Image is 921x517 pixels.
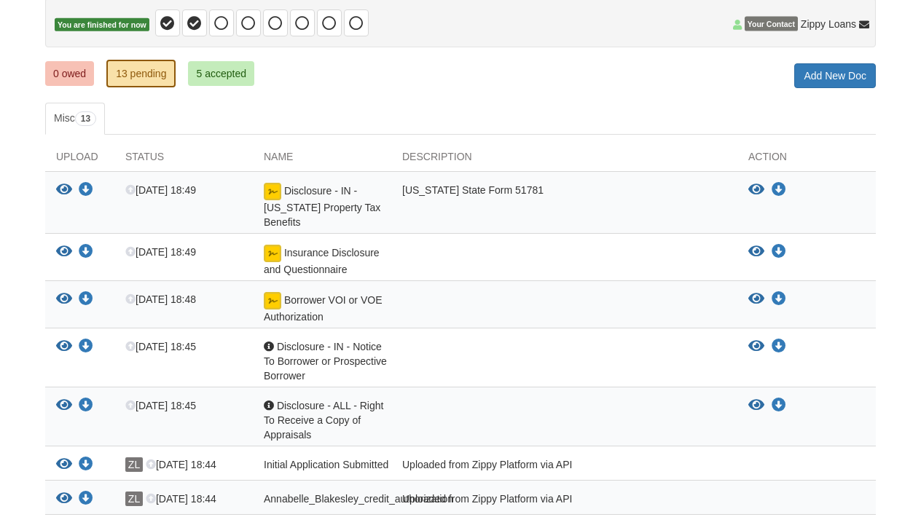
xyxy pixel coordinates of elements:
[79,400,93,412] a: Download Disclosure - ALL - Right To Receive a Copy of Appraisals
[79,294,93,306] a: Download Borrower VOI or VOE Authorization
[56,183,72,198] button: View Disclosure - IN - Indiana Property Tax Benefits
[801,17,856,31] span: Zippy Loans
[79,342,93,353] a: Download Disclosure - IN - Notice To Borrower or Prospective Borrower
[264,292,281,309] img: Document fully signed
[737,149,876,171] div: Action
[264,341,387,382] span: Disclosure - IN - Notice To Borrower or Prospective Borrower
[264,183,281,200] img: Document fully signed
[772,184,786,196] a: Download Disclosure - IN - Indiana Property Tax Benefits
[772,293,786,305] a: Download Borrower VOI or VOE Authorization
[253,149,391,171] div: Name
[745,17,798,31] span: Your Contact
[45,149,114,171] div: Upload
[125,457,143,472] span: ZL
[56,292,72,307] button: View Borrower VOI or VOE Authorization
[748,292,764,307] button: View Borrower VOI or VOE Authorization
[748,339,764,354] button: View Disclosure - IN - Notice To Borrower or Prospective Borrower
[56,492,72,507] button: View Annabelle_Blakesley_credit_authorization
[748,183,764,197] button: View Disclosure - IN - Indiana Property Tax Benefits
[79,459,93,471] a: Download Initial Application Submitted
[56,457,72,473] button: View Initial Application Submitted
[264,245,281,262] img: Document fully signed
[56,245,72,260] button: View Insurance Disclosure and Questionnaire
[56,398,72,414] button: View Disclosure - ALL - Right To Receive a Copy of Appraisals
[79,247,93,258] a: Download Insurance Disclosure and Questionnaire
[264,294,382,323] span: Borrower VOI or VOE Authorization
[264,185,380,228] span: Disclosure - IN - [US_STATE] Property Tax Benefits
[75,111,96,126] span: 13
[146,459,216,470] span: [DATE] 18:44
[114,149,253,171] div: Status
[772,246,786,258] a: Download Insurance Disclosure and Questionnaire
[264,247,380,275] span: Insurance Disclosure and Questionnaire
[125,400,196,411] span: [DATE] 18:45
[146,493,216,505] span: [DATE] 18:44
[772,400,786,411] a: Download Disclosure - ALL - Right To Receive a Copy of Appraisals
[391,183,737,229] div: [US_STATE] State Form 51781
[188,61,254,86] a: 5 accepted
[125,492,143,506] span: ZL
[772,341,786,352] a: Download Disclosure - IN - Notice To Borrower or Prospective Borrower
[391,457,737,476] div: Uploaded from Zippy Platform via API
[264,400,383,441] span: Disclosure - ALL - Right To Receive a Copy of Appraisals
[125,184,196,196] span: [DATE] 18:49
[79,185,93,197] a: Download Disclosure - IN - Indiana Property Tax Benefits
[748,245,764,259] button: View Insurance Disclosure and Questionnaire
[391,149,737,171] div: Description
[748,398,764,413] button: View Disclosure - ALL - Right To Receive a Copy of Appraisals
[125,246,196,258] span: [DATE] 18:49
[45,61,94,86] a: 0 owed
[794,63,876,88] a: Add New Doc
[125,341,196,352] span: [DATE] 18:45
[55,18,149,32] span: You are finished for now
[264,459,388,470] span: Initial Application Submitted
[125,293,196,305] span: [DATE] 18:48
[56,339,72,355] button: View Disclosure - IN - Notice To Borrower or Prospective Borrower
[264,493,453,505] span: Annabelle_Blakesley_credit_authorization
[79,494,93,505] a: Download Annabelle_Blakesley_credit_authorization
[106,60,176,87] a: 13 pending
[45,103,105,135] a: Misc
[391,492,737,510] div: Uploaded from Zippy Platform via API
